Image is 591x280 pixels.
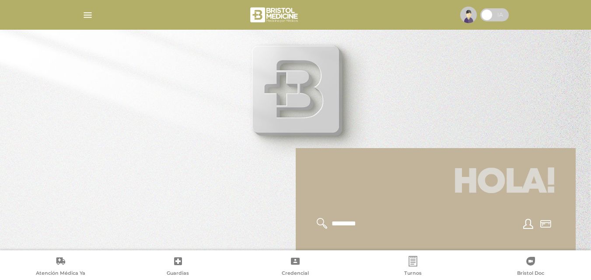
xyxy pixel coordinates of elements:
[36,270,85,278] span: Atención Médica Ya
[460,7,477,23] img: profile-placeholder.svg
[472,256,589,278] a: Bristol Doc
[517,270,544,278] span: Bristol Doc
[237,256,354,278] a: Credencial
[82,10,93,21] img: Cober_menu-lines-white.svg
[167,270,189,278] span: Guardias
[119,256,237,278] a: Guardias
[354,256,472,278] a: Turnos
[282,270,309,278] span: Credencial
[404,270,422,278] span: Turnos
[249,4,301,25] img: bristol-medicine-blanco.png
[2,256,119,278] a: Atención Médica Ya
[306,159,565,207] h1: Hola!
